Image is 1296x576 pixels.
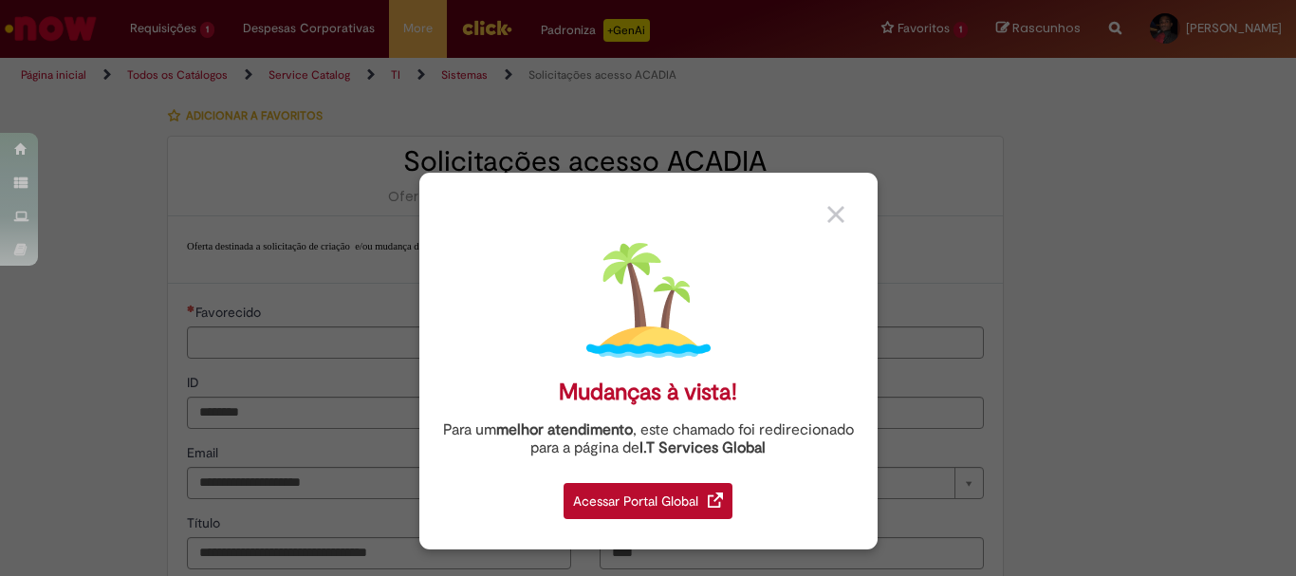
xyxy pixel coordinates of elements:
img: redirect_link.png [708,492,723,508]
div: Para um , este chamado foi redirecionado para a página de [434,421,863,457]
a: Acessar Portal Global [564,473,732,519]
strong: melhor atendimento [496,420,633,439]
div: Acessar Portal Global [564,483,732,519]
a: I.T Services Global [639,428,766,457]
img: close_button_grey.png [827,206,844,223]
div: Mudanças à vista! [559,379,737,406]
img: island.png [586,238,711,362]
